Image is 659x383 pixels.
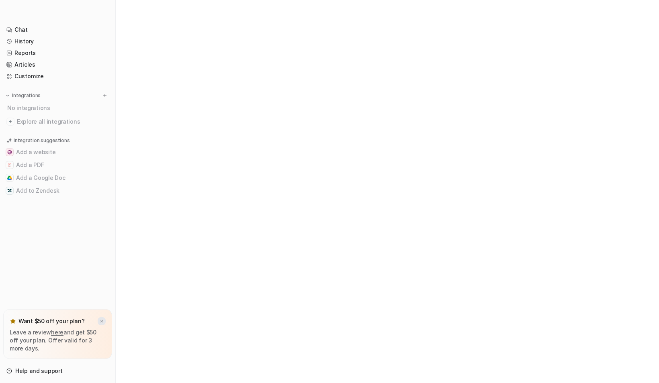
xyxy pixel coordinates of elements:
p: Leave a review and get $50 off your plan. Offer valid for 3 more days. [10,328,106,352]
img: Add to Zendesk [7,188,12,193]
a: Chat [3,24,112,35]
p: Integration suggestions [14,137,70,144]
button: Add a Google DocAdd a Google Doc [3,171,112,184]
img: Add a website [7,150,12,155]
span: Explore all integrations [17,115,109,128]
img: Add a PDF [7,163,12,167]
p: Want $50 off your plan? [18,317,85,325]
img: explore all integrations [6,118,14,126]
a: Customize [3,71,112,82]
img: star [10,318,16,324]
button: Add to ZendeskAdd to Zendesk [3,184,112,197]
img: expand menu [5,93,10,98]
p: Integrations [12,92,41,99]
div: No integrations [5,101,112,114]
img: Add a Google Doc [7,175,12,180]
a: Explore all integrations [3,116,112,127]
a: History [3,36,112,47]
a: Articles [3,59,112,70]
img: menu_add.svg [102,93,108,98]
button: Integrations [3,92,43,100]
a: here [51,329,63,336]
a: Help and support [3,365,112,377]
button: Add a websiteAdd a website [3,146,112,159]
a: Reports [3,47,112,59]
button: Add a PDFAdd a PDF [3,159,112,171]
img: x [99,319,104,324]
